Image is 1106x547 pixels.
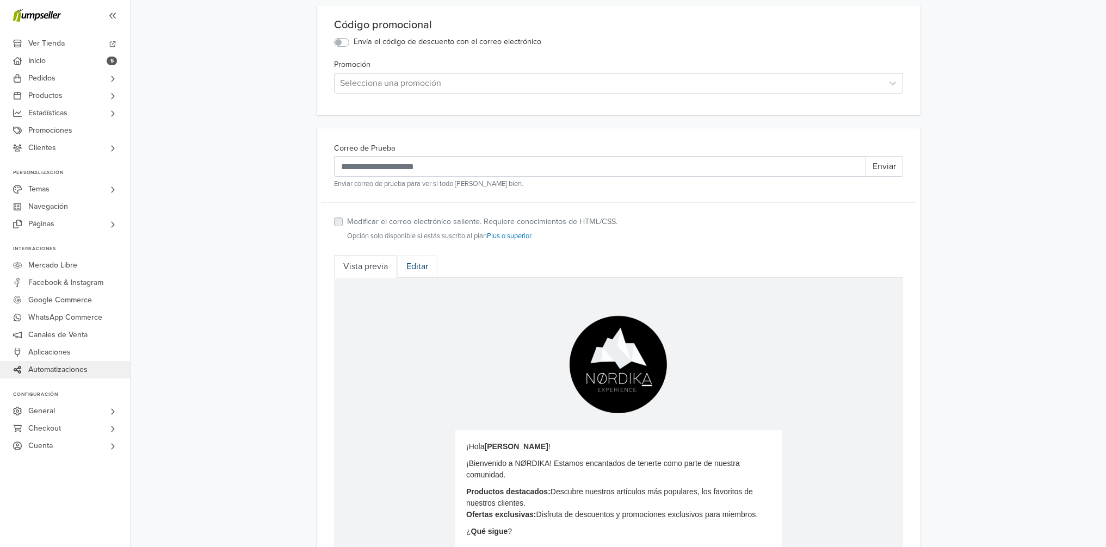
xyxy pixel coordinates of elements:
[13,170,130,176] p: Personalización
[13,391,130,398] p: Configuración
[28,309,102,326] span: WhatsApp Commerce
[397,255,437,278] a: Editar
[334,18,903,32] div: Código promocional
[28,139,56,157] span: Clientes
[28,35,65,52] span: Ver Tienda
[28,257,77,274] span: Mercado Libre
[132,209,217,218] strong: Productos destacados:
[13,246,130,252] p: Integraciones
[246,362,323,397] img: jumpseller-logo-footer-grey.png
[267,335,302,344] strong: NØRDIKA
[347,231,617,241] small: Opción solo disponible si estás suscrito al plan .
[28,122,72,139] span: Promociones
[28,70,55,87] span: Pedidos
[132,248,437,259] p: ¿ ?
[334,179,903,189] small: Enviar correo de prueba para ver si todo [PERSON_NAME] bien.
[28,402,55,420] span: General
[28,87,63,104] span: Productos
[28,104,67,122] span: Estadísticas
[28,52,46,70] span: Inicio
[334,156,866,177] input: Recipient's username
[150,164,214,173] strong: [PERSON_NAME]
[28,291,92,309] span: Google Commerce
[28,181,50,198] span: Temas
[28,361,88,378] span: Automatizaciones
[132,323,437,334] p: Saludos cordiales,
[230,33,339,141] img: NORDIKA_NUEVO__5_-removebg-preview_(1).png
[354,36,541,48] label: Envía el código de descuento con el correo electrónico
[132,208,437,243] p: Descubre nuestros artículos más populares, los favoritos de nuestros clientes. Disfruta de descue...
[334,255,397,278] a: Vista previa
[28,215,54,233] span: Páginas
[132,232,202,241] strong: Ofertas exclusivas:
[487,232,531,240] a: Plus o superior
[28,198,68,215] span: Navegación
[132,312,437,323] p: ¿Necesita ayuda? Estamos aquí para ayudarle en cada paso del proceso.
[137,249,174,258] strong: Qué sigue
[132,180,437,203] p: ¡Bienvenido a NØRDIKA! Estamos encantados de tenerte como parte de nuestra comunidad.
[28,326,88,344] span: Canales de Venta
[132,163,437,175] p: ¡Hola !
[866,156,903,177] button: Enviar
[28,344,71,361] span: Aplicaciones
[334,59,370,71] label: Promoción
[207,270,362,295] a: Explora nuestra colección
[28,274,103,291] span: Facebook & Instagram
[347,216,617,228] label: Modificar el correo electrónico saliente. Requiere conocimientos de HTML/CSS.
[107,57,117,65] span: 5
[334,142,396,154] label: Correo de Prueba
[28,420,61,437] span: Checkout
[28,437,53,455] span: Cuenta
